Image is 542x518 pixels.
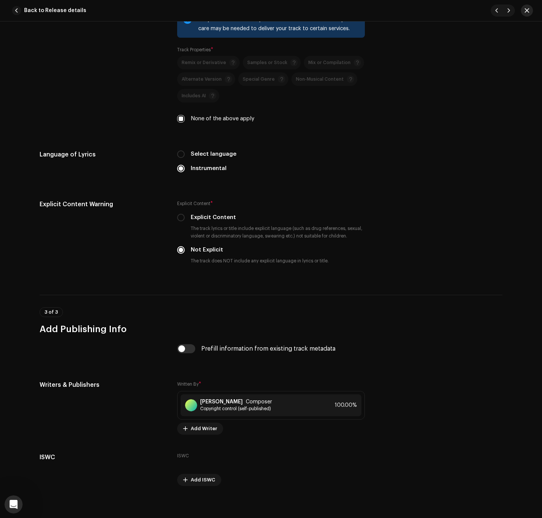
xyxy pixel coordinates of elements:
small: Written By [177,382,199,386]
span: Add Writer [191,421,217,436]
label: None of the above apply [191,115,254,123]
button: Gif picker [36,247,42,253]
iframe: Intercom live chat [5,495,23,513]
div: Waiting for a teammate [8,217,143,223]
img: Profile image for Liane [21,4,34,16]
div: Close [132,3,146,17]
b: [DATE] [18,141,38,147]
img: Profile image for Jessica [47,217,53,223]
button: Send a message… [129,244,141,256]
div: Prefill information from existing track metadata [201,346,335,352]
strong: [PERSON_NAME] [200,399,243,405]
button: Home [118,3,132,17]
img: Profile image for Ben [32,4,44,16]
div: Brady says… [6,43,145,95]
label: Select language [191,150,236,158]
span: Composer [246,399,272,405]
h5: ISWC [40,453,165,462]
h1: Identity Music LTD [58,4,112,9]
span: Add ISWC [191,472,215,487]
div: Operator • AI Agent • 1h ago [12,154,78,159]
button: Emoji picker [24,247,30,253]
h5: Explicit Content Warning [40,200,165,209]
b: [PERSON_NAME][EMAIL_ADDRESS][DOMAIN_NAME] [12,115,115,129]
label: Instrumental [191,164,227,173]
h5: Writers & Publishers [40,380,165,389]
button: go back [5,3,19,17]
label: ISWC [177,453,189,459]
div: Hi there, as some of my catalog is getting injested, it looks like it's duplicating releases, and... [27,43,145,89]
h5: Language of Lyrics [40,150,165,159]
div: The team will be back 🕒 [12,133,118,148]
small: The track lyrics or title include explicit language (such as drug references, sexual, violent or ... [189,225,365,240]
button: Add Writer [177,423,223,435]
p: Back [DATE] [64,9,94,17]
label: Not Explicit [191,246,223,254]
img: Profile image for Ben [42,217,48,223]
textarea: Message… [6,231,144,244]
div: You’ll get replies here and in your email:✉️[PERSON_NAME][EMAIL_ADDRESS][DOMAIN_NAME]The team wil... [6,95,124,153]
div: Hi there, as some of my catalog is getting injested, it looks like it's duplicating releases, and... [33,48,139,85]
button: Add ISWC [177,474,221,486]
div: You’ll get replies here and in your email: ✉️ [12,100,118,129]
img: Profile image for Liane [38,217,44,223]
label: Track Properties [177,47,213,53]
small: The track does NOT include any explicit language in lyrics or title. [189,257,330,265]
button: Start recording [48,247,54,253]
h3: Add Publishing Info [40,323,502,335]
div: Operator says… [6,95,145,169]
span: Copyright control (self-published) [200,406,272,412]
small: Explicit Content [177,200,210,207]
img: Profile image for Jessica [43,4,55,16]
label: Explicit Content [191,213,236,222]
span: 100.00% [335,402,357,408]
button: Upload attachment [12,247,18,253]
